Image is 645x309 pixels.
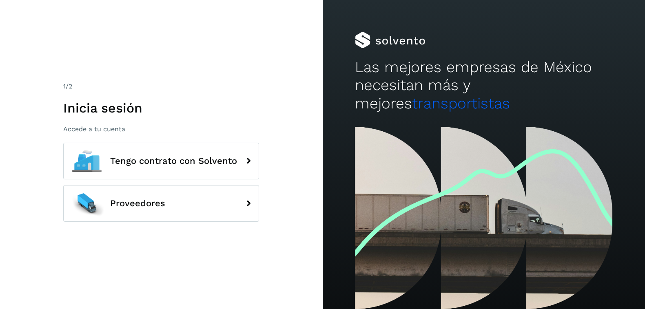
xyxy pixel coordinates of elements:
[63,125,259,133] p: Accede a tu cuenta
[110,156,237,166] span: Tengo contrato con Solvento
[63,100,259,116] h1: Inicia sesión
[63,82,66,90] span: 1
[412,95,510,112] span: transportistas
[63,82,259,91] div: /2
[63,143,259,179] button: Tengo contrato con Solvento
[63,185,259,222] button: Proveedores
[355,58,613,113] h2: Las mejores empresas de México necesitan más y mejores
[110,199,165,208] span: Proveedores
